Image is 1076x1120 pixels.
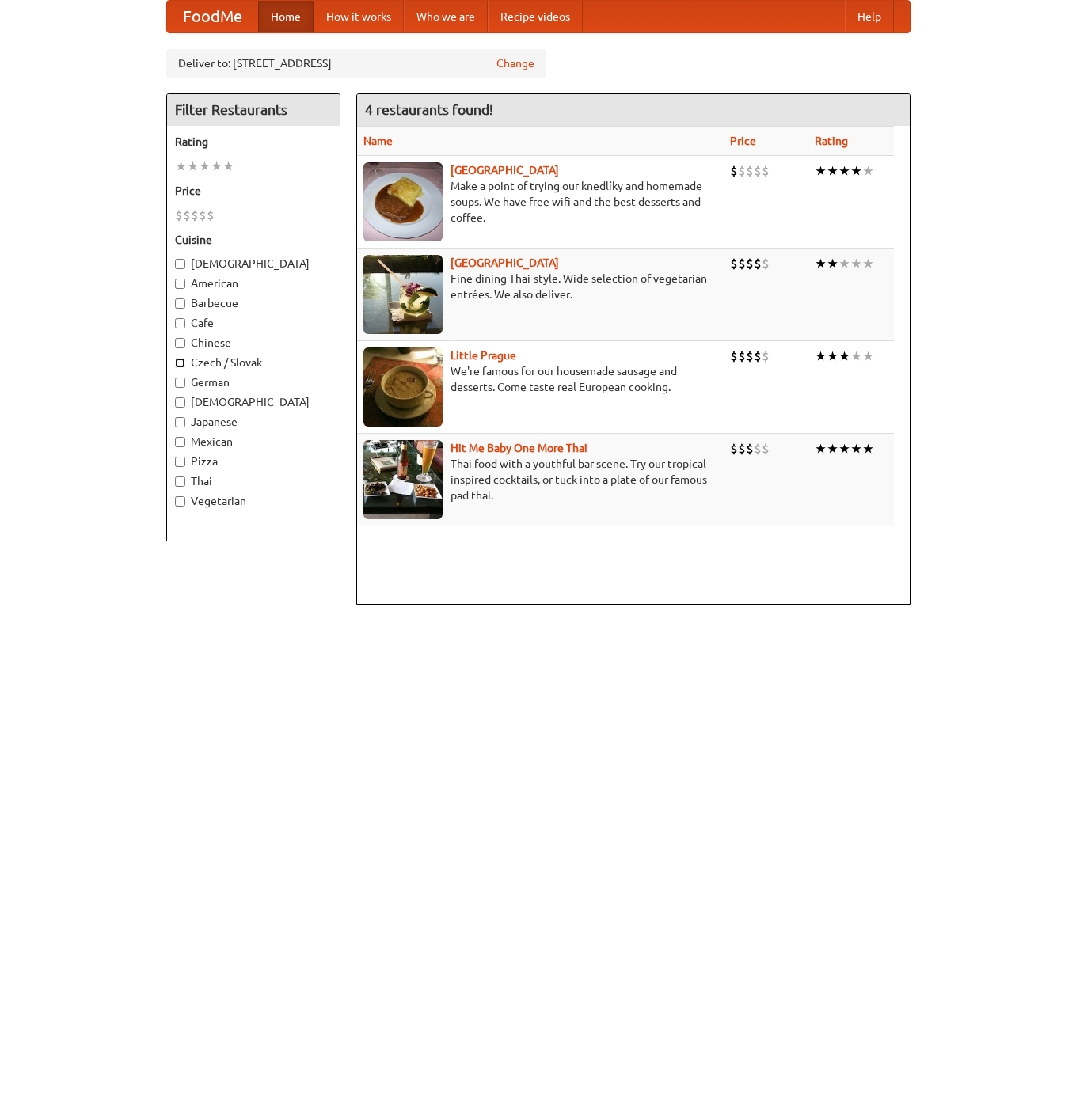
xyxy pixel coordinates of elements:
[183,207,191,224] li: $
[838,440,850,457] li: ★
[862,255,874,272] li: ★
[175,355,332,370] label: Czech / Slovak
[175,454,332,469] label: Pizza
[762,255,770,272] li: $
[746,440,754,457] li: $
[754,162,762,180] li: $
[827,255,838,272] li: ★
[850,347,862,365] li: ★
[363,162,443,241] img: czechpoint.jpg
[211,158,222,175] li: ★
[363,440,443,519] img: babythai.jpg
[730,440,738,457] li: $
[175,318,185,328] input: Cafe
[363,456,718,503] p: Thai food with a youthful bar scene. Try our tropical inspired cocktails, or tuck into a plate of...
[365,102,493,117] ng-pluralize: 4 restaurants found!
[175,207,183,224] li: $
[258,1,314,32] a: Home
[363,363,718,395] p: We're famous for our housemade sausage and desserts. Come taste real European cooking.
[730,135,756,147] a: Price
[175,493,332,509] label: Vegetarian
[175,374,332,390] label: German
[754,347,762,365] li: $
[363,178,718,226] p: Make a point of trying our knedlíky and homemade soups. We have free wifi and the best desserts a...
[827,162,838,180] li: ★
[199,158,211,175] li: ★
[496,55,534,71] a: Change
[175,476,185,487] input: Thai
[838,347,850,365] li: ★
[363,255,443,334] img: satay.jpg
[738,347,746,365] li: $
[404,1,488,32] a: Who we are
[175,434,332,450] label: Mexican
[175,335,332,351] label: Chinese
[838,162,850,180] li: ★
[175,134,332,150] h5: Rating
[850,162,862,180] li: ★
[738,162,746,180] li: $
[730,255,738,272] li: $
[175,414,332,430] label: Japanese
[167,94,340,126] h4: Filter Restaurants
[746,347,754,365] li: $
[845,1,894,32] a: Help
[175,158,187,175] li: ★
[175,457,185,467] input: Pizza
[815,347,827,365] li: ★
[175,496,185,507] input: Vegetarian
[363,347,443,427] img: littleprague.jpg
[738,255,746,272] li: $
[451,442,587,454] a: Hit Me Baby One More Thai
[175,295,332,311] label: Barbecue
[862,162,874,180] li: ★
[175,394,332,410] label: [DEMOGRAPHIC_DATA]
[746,162,754,180] li: $
[754,440,762,457] li: $
[314,1,404,32] a: How it works
[838,255,850,272] li: ★
[730,162,738,180] li: $
[207,207,215,224] li: $
[187,158,199,175] li: ★
[175,315,332,331] label: Cafe
[827,440,838,457] li: ★
[754,255,762,272] li: $
[175,275,332,291] label: American
[175,437,185,447] input: Mexican
[199,207,207,224] li: $
[191,207,199,224] li: $
[815,440,827,457] li: ★
[167,1,258,32] a: FoodMe
[175,183,332,199] h5: Price
[746,255,754,272] li: $
[451,349,516,362] b: Little Prague
[175,256,332,271] label: [DEMOGRAPHIC_DATA]
[762,440,770,457] li: $
[175,232,332,248] h5: Cuisine
[175,259,185,269] input: [DEMOGRAPHIC_DATA]
[451,164,559,177] a: [GEOGRAPHIC_DATA]
[175,417,185,427] input: Japanese
[762,162,770,180] li: $
[850,440,862,457] li: ★
[175,378,185,388] input: German
[815,135,848,147] a: Rating
[166,49,546,78] div: Deliver to: [STREET_ADDRESS]
[862,440,874,457] li: ★
[363,135,393,147] a: Name
[730,347,738,365] li: $
[175,397,185,408] input: [DEMOGRAPHIC_DATA]
[862,347,874,365] li: ★
[815,162,827,180] li: ★
[175,279,185,289] input: American
[175,298,185,309] input: Barbecue
[488,1,583,32] a: Recipe videos
[827,347,838,365] li: ★
[451,256,559,269] a: [GEOGRAPHIC_DATA]
[175,358,185,368] input: Czech / Slovak
[815,255,827,272] li: ★
[850,255,862,272] li: ★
